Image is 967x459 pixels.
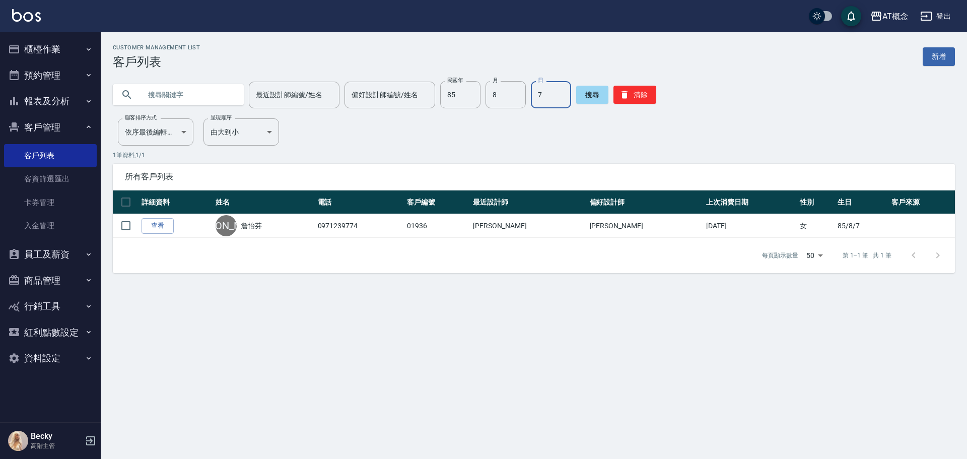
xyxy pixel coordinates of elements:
[704,190,797,214] th: 上次消費日期
[211,114,232,121] label: 呈現順序
[841,6,861,26] button: save
[404,214,470,238] td: 01936
[8,431,28,451] img: Person
[4,345,97,371] button: 資料設定
[470,214,587,238] td: [PERSON_NAME]
[216,215,237,236] div: [PERSON_NAME]
[797,190,835,214] th: 性別
[404,190,470,214] th: 客戶編號
[4,191,97,214] a: 卡券管理
[31,441,82,450] p: 高階主管
[4,62,97,89] button: 預約管理
[125,172,943,182] span: 所有客戶列表
[802,242,826,269] div: 50
[576,86,608,104] button: 搜尋
[4,144,97,167] a: 客戶列表
[587,190,704,214] th: 偏好設計師
[113,55,200,69] h3: 客戶列表
[4,114,97,141] button: 客戶管理
[762,251,798,260] p: 每頁顯示數量
[118,118,193,146] div: 依序最後編輯時間
[213,190,315,214] th: 姓名
[315,190,405,214] th: 電話
[916,7,955,26] button: 登出
[141,81,236,108] input: 搜尋關鍵字
[835,190,889,214] th: 生日
[882,10,908,23] div: AT概念
[797,214,835,238] td: 女
[142,218,174,234] a: 查看
[139,190,213,214] th: 詳細資料
[889,190,955,214] th: 客戶來源
[470,190,587,214] th: 最近設計師
[843,251,891,260] p: 第 1–1 筆 共 1 筆
[31,431,82,441] h5: Becky
[866,6,912,27] button: AT概念
[113,151,955,160] p: 1 筆資料, 1 / 1
[835,214,889,238] td: 85/8/7
[4,167,97,190] a: 客資篩選匯出
[4,88,97,114] button: 報表及分析
[4,36,97,62] button: 櫃檯作業
[493,77,498,84] label: 月
[125,114,157,121] label: 顧客排序方式
[12,9,41,22] img: Logo
[447,77,463,84] label: 民國年
[4,319,97,346] button: 紅利點數設定
[4,214,97,237] a: 入金管理
[315,214,405,238] td: 0971239774
[613,86,656,104] button: 清除
[4,268,97,294] button: 商品管理
[587,214,704,238] td: [PERSON_NAME]
[241,221,262,231] a: 詹怡芬
[538,77,543,84] label: 日
[4,241,97,268] button: 員工及薪資
[203,118,279,146] div: 由大到小
[923,47,955,66] a: 新增
[113,44,200,51] h2: Customer Management List
[4,293,97,319] button: 行銷工具
[704,214,797,238] td: [DATE]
